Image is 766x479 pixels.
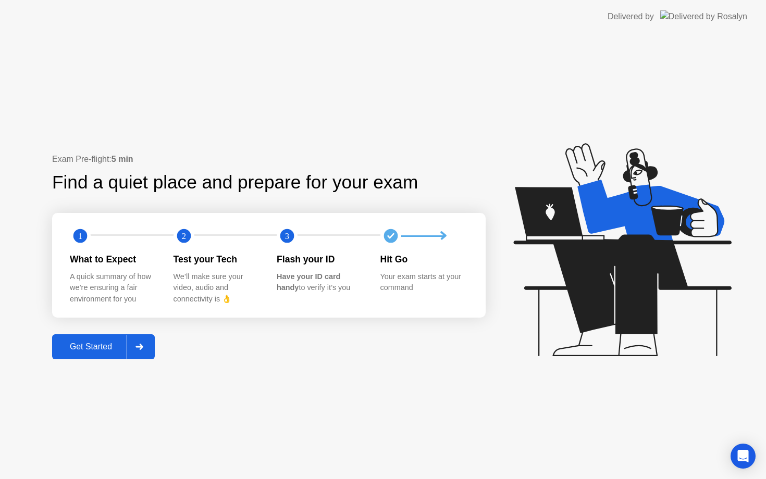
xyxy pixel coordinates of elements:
[277,253,364,266] div: Flash your ID
[380,271,467,294] div: Your exam starts at your command
[731,444,756,469] div: Open Intercom Messenger
[78,231,82,241] text: 1
[174,253,261,266] div: Test your Tech
[55,342,127,351] div: Get Started
[112,155,133,163] b: 5 min
[70,253,157,266] div: What to Expect
[277,272,340,292] b: Have your ID card handy
[608,10,654,23] div: Delivered by
[277,271,364,294] div: to verify it’s you
[660,10,747,22] img: Delivered by Rosalyn
[52,169,419,196] div: Find a quiet place and prepare for your exam
[285,231,289,241] text: 3
[181,231,186,241] text: 2
[380,253,467,266] div: Hit Go
[52,153,486,166] div: Exam Pre-flight:
[52,334,155,359] button: Get Started
[70,271,157,305] div: A quick summary of how we’re ensuring a fair environment for you
[174,271,261,305] div: We’ll make sure your video, audio and connectivity is 👌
